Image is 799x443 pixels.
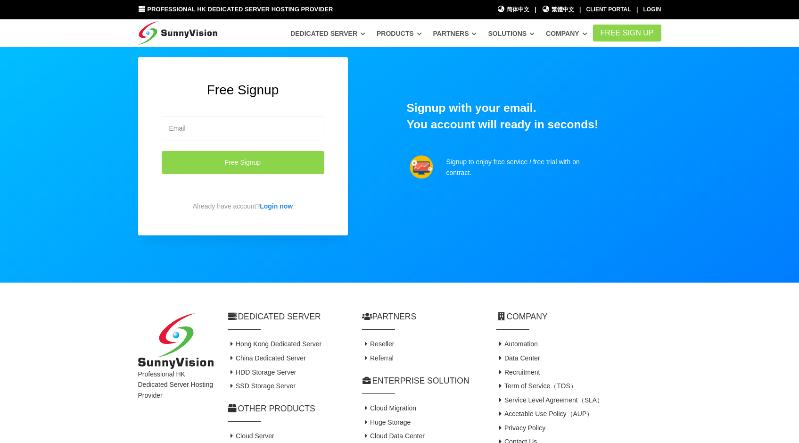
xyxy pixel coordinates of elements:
[636,5,638,14] li: |
[542,5,574,14] a: 繁體中文
[228,382,296,390] a: SSD Storage Server
[446,157,594,178] p: Signup to enjoy free service / free trial with on contract.
[228,403,348,415] h2: Other Products
[362,375,482,387] h2: Enterprise Solution
[586,6,631,13] a: Client Portal
[496,354,540,362] a: Data Center
[228,432,274,440] a: Cloud Server
[362,354,394,362] a: Referral
[496,424,546,432] a: Privacy Policy
[410,155,433,179] img: support.png
[138,313,214,369] img: SunnyVision Limited
[433,25,477,42] a: Partners
[362,404,417,412] a: Cloud Migration
[362,418,411,426] a: Huge Storage
[497,5,530,14] a: 简体中文
[407,100,661,133] h1: Signup with your email. You account will ready in seconds!
[496,340,538,348] a: Automation
[496,368,540,376] a: Recruitment
[496,396,604,404] a: Service Level Agreement（SLA）
[290,25,365,42] a: Dedicated Server
[643,6,661,13] a: Login
[579,5,581,14] li: |
[162,201,324,211] p: Already have account?
[496,311,661,323] h2: Company
[362,340,395,348] a: Reseller
[546,25,587,42] a: Company
[147,6,333,13] span: Professional HK Dedicated Server Hosting Provider
[228,311,348,323] h2: Dedicated Server
[228,354,306,362] a: China Dedicated Server
[488,25,535,42] a: Solutions
[260,202,293,210] a: Login now
[362,432,425,440] a: Cloud Data Center
[535,5,536,14] li: |
[377,25,422,42] a: Products
[228,340,322,348] a: Hong Kong Dedicated Server
[228,368,297,376] a: HDD Storage Server
[496,410,593,418] a: Accetable Use Policy（AUP）
[162,81,324,99] h2: Free Signup
[162,116,324,141] input: Email
[496,382,577,390] a: Term of Service（TOS）
[162,151,324,174] button: Free Signup
[593,25,661,42] a: FREE Sign Up
[362,311,482,323] h2: Partners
